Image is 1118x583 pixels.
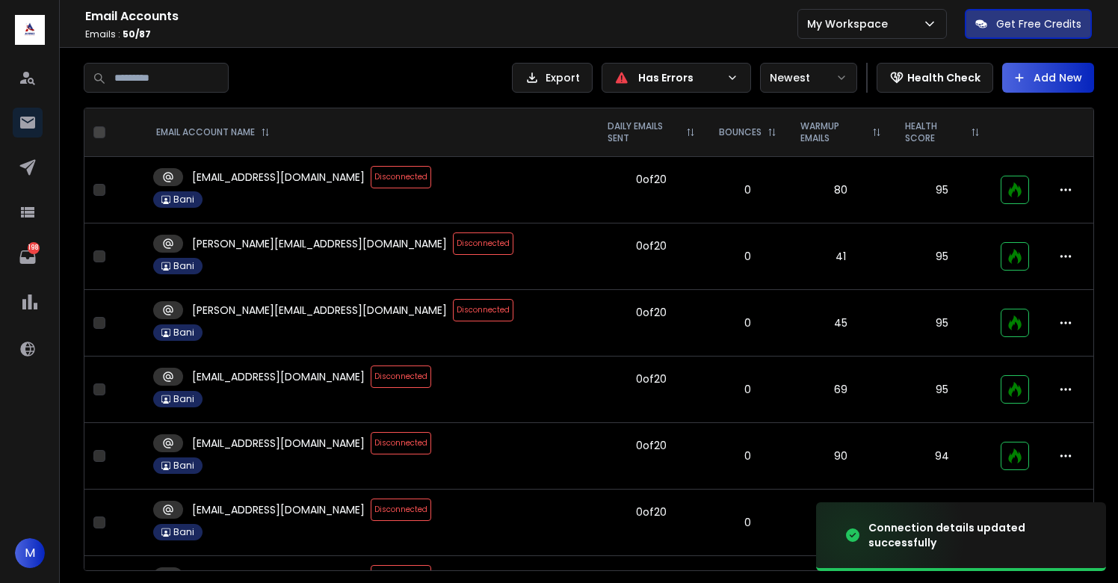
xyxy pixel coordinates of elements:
span: Disconnected [371,365,431,388]
p: [PERSON_NAME][EMAIL_ADDRESS][DOMAIN_NAME] [192,236,447,251]
img: image [816,491,966,580]
td: 94 [893,423,992,490]
div: 0 of 20 [636,172,667,187]
p: Bani [173,526,194,538]
p: Bani [173,327,194,339]
p: Bani [173,393,194,405]
p: Bani [173,260,194,272]
p: Emails : [85,28,797,40]
span: Disconnected [371,499,431,521]
button: M [15,538,45,568]
p: [EMAIL_ADDRESS][DOMAIN_NAME] [192,170,365,185]
td: 95 [893,223,992,290]
p: [EMAIL_ADDRESS][DOMAIN_NAME] [192,369,365,384]
td: 95 [893,357,992,423]
div: 0 of 20 [636,238,667,253]
p: 0 [716,382,779,397]
td: 93 [893,490,992,556]
p: DAILY EMAILS SENT [608,120,680,144]
p: [EMAIL_ADDRESS][DOMAIN_NAME] [192,502,365,517]
p: Bani [173,194,194,206]
button: Health Check [877,63,993,93]
p: Bani [173,460,194,472]
p: [PERSON_NAME][EMAIL_ADDRESS][DOMAIN_NAME] [192,303,447,318]
a: 198 [13,242,43,272]
span: 50 / 87 [123,28,151,40]
td: 69 [788,357,893,423]
td: 95 [893,290,992,357]
td: 95 [893,157,992,223]
p: 0 [716,448,779,463]
p: [EMAIL_ADDRESS][DOMAIN_NAME] [192,436,365,451]
span: Disconnected [453,232,513,255]
div: 0 of 20 [636,371,667,386]
div: 0 of 20 [636,438,667,453]
p: My Workspace [807,16,894,31]
td: 62 [788,490,893,556]
div: EMAIL ACCOUNT NAME [156,126,270,138]
div: 0 of 20 [636,505,667,519]
button: Add New [1002,63,1094,93]
td: 45 [788,290,893,357]
p: Has Errors [638,70,720,85]
h1: Email Accounts [85,7,797,25]
td: 90 [788,423,893,490]
div: Connection details updated successfully [868,520,1088,550]
p: 0 [716,249,779,264]
p: 0 [716,515,779,530]
td: 41 [788,223,893,290]
span: Disconnected [371,432,431,454]
p: BOUNCES [719,126,762,138]
p: Health Check [907,70,980,85]
span: Disconnected [371,166,431,188]
p: 198 [28,242,40,254]
p: 0 [716,315,779,330]
p: Get Free Credits [996,16,1081,31]
span: Disconnected [453,299,513,321]
img: logo [15,15,45,45]
div: 0 of 20 [636,305,667,320]
button: Newest [760,63,857,93]
p: WARMUP EMAILS [800,120,866,144]
p: HEALTH SCORE [905,120,965,144]
td: 80 [788,157,893,223]
button: Export [512,63,593,93]
p: 0 [716,182,779,197]
button: Get Free Credits [965,9,1092,39]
